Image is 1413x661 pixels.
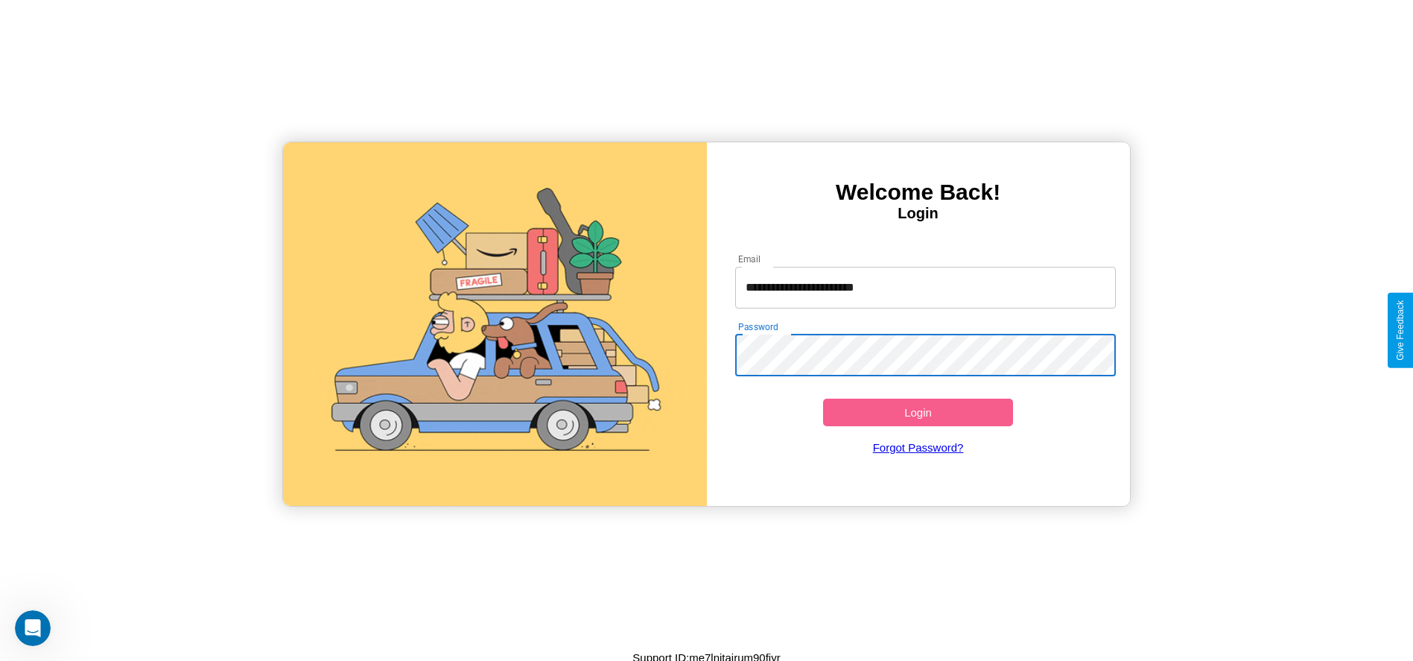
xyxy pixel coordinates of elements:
label: Password [738,320,778,333]
img: gif [283,142,706,506]
label: Email [738,253,761,265]
div: Give Feedback [1395,300,1406,361]
h3: Welcome Back! [707,180,1130,205]
h4: Login [707,205,1130,222]
button: Login [823,399,1014,426]
a: Forgot Password? [728,426,1108,469]
iframe: Intercom live chat [15,610,51,646]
